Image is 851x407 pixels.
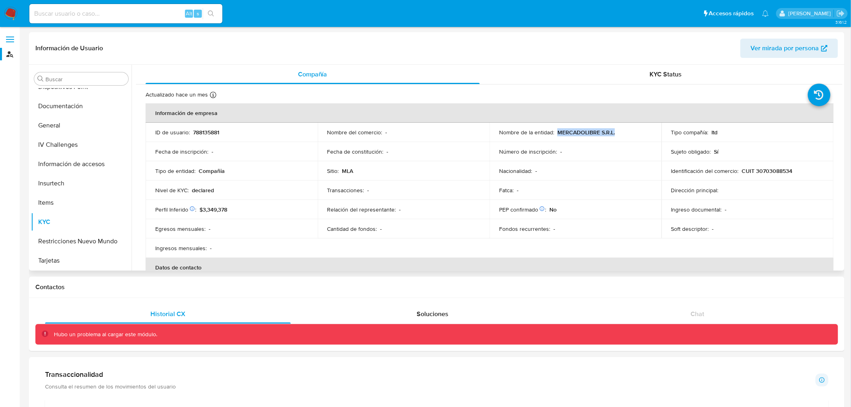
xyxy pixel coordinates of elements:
[146,103,834,123] th: Información de empresa
[740,39,838,58] button: Ver mirada por persona
[155,167,195,175] p: Tipo de entidad :
[399,206,401,213] p: -
[553,225,555,232] p: -
[342,167,354,175] p: MLA
[31,251,132,270] button: Tarjetas
[155,148,208,155] p: Fecha de inscripción :
[499,206,546,213] p: PEP confirmado :
[560,148,562,155] p: -
[837,9,845,18] a: Salir
[155,225,206,232] p: Egresos mensuales :
[155,245,207,252] p: Ingresos mensuales :
[199,206,227,214] span: $3,349,378
[671,148,711,155] p: Sujeto obligado :
[298,70,327,79] span: Compañía
[499,148,557,155] p: Número de inscripción :
[714,148,719,155] p: Sí
[146,91,208,99] p: Actualizado hace un mes
[31,174,132,193] button: Insurtech
[186,10,192,17] span: Alt
[54,331,157,338] p: Hubo un problema al cargar este módulo.
[209,225,210,232] p: -
[31,232,132,251] button: Restricciones Nuevo Mundo
[499,187,514,194] p: Fatca :
[535,167,537,175] p: -
[671,167,739,175] p: Identificación del comercio :
[203,8,219,19] button: search-icon
[671,225,709,232] p: Soft descriptor :
[155,129,190,136] p: ID de usuario :
[788,10,834,17] p: juanmanuel.andragnes@mercadolibre.com
[712,129,718,136] p: ltd
[31,116,132,135] button: General
[712,225,714,232] p: -
[193,129,219,136] p: 788135881
[499,167,532,175] p: Nacionalidad :
[31,212,132,232] button: KYC
[742,167,793,175] p: CUIT 30703088534
[517,187,518,194] p: -
[691,309,705,319] span: Chat
[709,9,754,18] span: Accesos rápidos
[499,225,550,232] p: Fondos recurrentes :
[368,187,369,194] p: -
[192,187,214,194] p: declared
[725,206,727,213] p: -
[549,206,557,213] p: No
[387,148,388,155] p: -
[557,129,615,136] p: MERCADOLIBRE S.R.L.
[155,187,189,194] p: Nivel de KYC :
[671,187,719,194] p: Dirección principal :
[212,148,213,155] p: -
[327,206,396,213] p: Relación del representante :
[327,129,382,136] p: Nombre del comercio :
[650,70,682,79] span: KYC Status
[327,167,339,175] p: Sitio :
[146,258,834,277] th: Datos de contacto
[29,8,222,19] input: Buscar usuario o caso...
[327,148,384,155] p: Fecha de constitución :
[327,187,364,194] p: Transacciones :
[155,206,196,213] p: Perfil Inferido :
[150,309,185,319] span: Historial CX
[499,129,554,136] p: Nombre de la entidad :
[31,97,132,116] button: Documentación
[31,193,132,212] button: Items
[199,167,225,175] p: Compañia
[417,309,449,319] span: Soluciones
[37,76,44,82] button: Buscar
[386,129,387,136] p: -
[671,206,722,213] p: Ingreso documental :
[327,225,377,232] p: Cantidad de fondos :
[751,39,819,58] span: Ver mirada por persona
[197,10,199,17] span: s
[380,225,382,232] p: -
[35,44,103,52] h1: Información de Usuario
[31,154,132,174] button: Información de accesos
[35,283,838,291] h1: Contactos
[210,245,212,252] p: -
[45,76,125,83] input: Buscar
[762,10,769,17] a: Notificaciones
[671,129,709,136] p: Tipo compañía :
[31,135,132,154] button: IV Challenges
